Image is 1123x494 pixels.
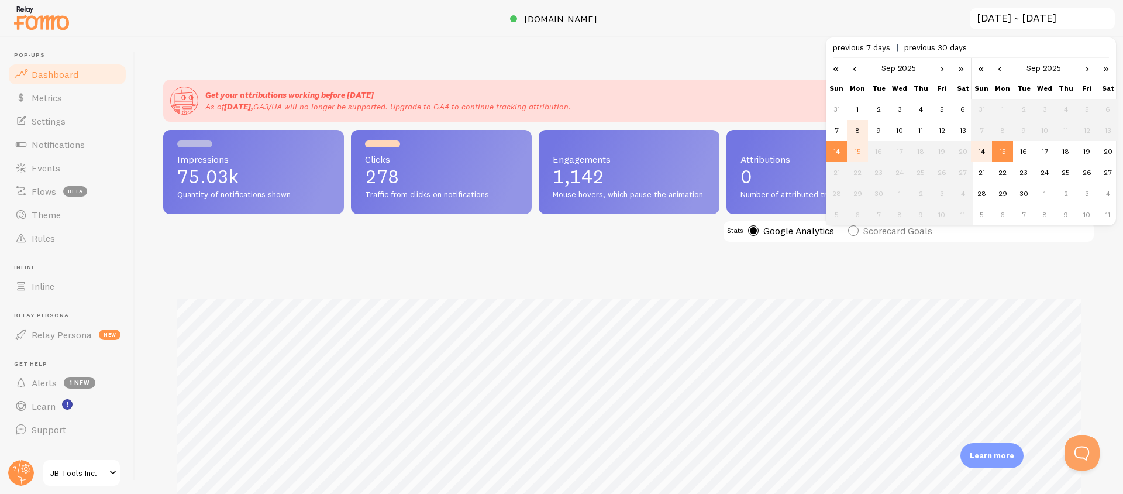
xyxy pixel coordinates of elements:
td: 9/26/2025 [931,162,952,183]
td: 9/20/2025 [1097,141,1118,162]
th: Tue [868,78,889,99]
td: 9/21/2025 [826,162,847,183]
th: Sat [1097,78,1118,99]
td: 10/1/2025 [889,183,910,204]
td: 9/22/2025 [847,162,868,183]
span: Get Help [14,361,128,368]
span: Alerts [32,377,57,389]
td: 9/21/2025 [971,162,992,183]
td: 10/8/2025 [1034,204,1055,225]
span: Number of attributed transactions [740,190,893,200]
span: Settings [32,115,66,127]
td: 9/4/2025 [910,99,931,120]
td: 9/15/2025 [847,141,868,162]
td: 9/6/2025 [952,99,973,120]
td: 9/4/2025 [1055,99,1076,120]
td: 10/11/2025 [1097,204,1118,225]
td: 9/17/2025 [889,141,910,162]
td: 10/4/2025 [1097,183,1118,204]
svg: <p>Watch New Feature Tutorials!</p> [62,399,73,410]
span: previous 30 days [904,42,967,53]
td: 9/2/2025 [868,99,889,120]
td: 10/6/2025 [992,204,1013,225]
td: 9/23/2025 [868,162,889,183]
th: Sat [952,78,973,99]
td: 8/31/2025 [826,99,847,120]
td: 9/10/2025 [1034,120,1055,141]
td: 10/9/2025 [1055,204,1076,225]
span: Flows [32,186,56,197]
td: 9/19/2025 [1076,141,1097,162]
a: Notifications [7,133,128,156]
a: 2025 [1043,63,1061,73]
td: 10/4/2025 [952,183,973,204]
td: 9/5/2025 [1076,99,1097,120]
p: Learn more [970,450,1014,461]
td: 9/28/2025 [826,183,847,204]
th: Fri [931,78,952,99]
td: 10/8/2025 [889,204,910,225]
td: 10/6/2025 [847,204,868,225]
th: Mon [847,78,868,99]
td: 9/1/2025 [847,99,868,120]
span: Relay Persona [32,329,92,341]
td: 9/30/2025 [868,183,889,204]
a: » [1096,58,1116,78]
td: 9/14/2025 [971,141,992,162]
td: 9/8/2025 [847,120,868,141]
span: Metrics [32,92,62,104]
td: 9/17/2025 [1034,141,1055,162]
span: beta [63,186,87,197]
td: 9/22/2025 [992,162,1013,183]
td: 9/12/2025 [931,120,952,141]
td: 10/11/2025 [952,204,973,225]
label: Scorecard Goals [848,225,932,236]
a: Inline [7,275,128,298]
a: Learn [7,394,128,418]
td: 9/13/2025 [952,120,973,141]
span: Notifications [32,139,85,150]
span: previous 7 days [833,42,904,53]
td: 9/29/2025 [992,183,1013,204]
td: 10/3/2025 [931,183,952,204]
a: Relay Persona new [7,323,128,347]
td: 10/5/2025 [826,204,847,225]
span: 1 new [64,377,95,389]
span: Engagements [553,155,705,164]
span: Dashboard [32,68,78,80]
a: Theme [7,203,128,227]
th: Sun [971,78,992,99]
td: 9/18/2025 [910,141,931,162]
th: Sun [826,78,847,99]
td: 9/7/2025 [826,120,847,141]
p: 0 [740,167,893,186]
td: 10/5/2025 [971,204,992,225]
td: 9/5/2025 [931,99,952,120]
td: 9/9/2025 [868,120,889,141]
span: [DATE], [224,101,253,112]
td: 9/8/2025 [992,120,1013,141]
p: 75.03k [177,167,330,186]
td: 9/13/2025 [1097,120,1118,141]
td: 9/16/2025 [868,141,889,162]
th: Thu [1055,78,1076,99]
span: Theme [32,209,61,221]
td: 9/24/2025 [889,162,910,183]
a: Sep [1026,63,1041,73]
a: Settings [7,109,128,133]
th: Fri [1076,78,1097,99]
td: 9/14/2025 [826,141,847,162]
a: » [951,58,971,78]
td: 9/11/2025 [910,120,931,141]
a: Rules [7,227,128,250]
td: 10/7/2025 [1013,204,1034,225]
a: JB Tools Inc. [42,459,121,487]
span: JB Tools Inc. [50,466,106,480]
p: 1,142 [553,167,705,186]
td: 10/2/2025 [910,183,931,204]
td: 10/1/2025 [1034,183,1055,204]
a: « [826,58,846,78]
td: 9/25/2025 [1055,162,1076,183]
th: Wed [1034,78,1055,99]
td: 9/18/2025 [1055,141,1076,162]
